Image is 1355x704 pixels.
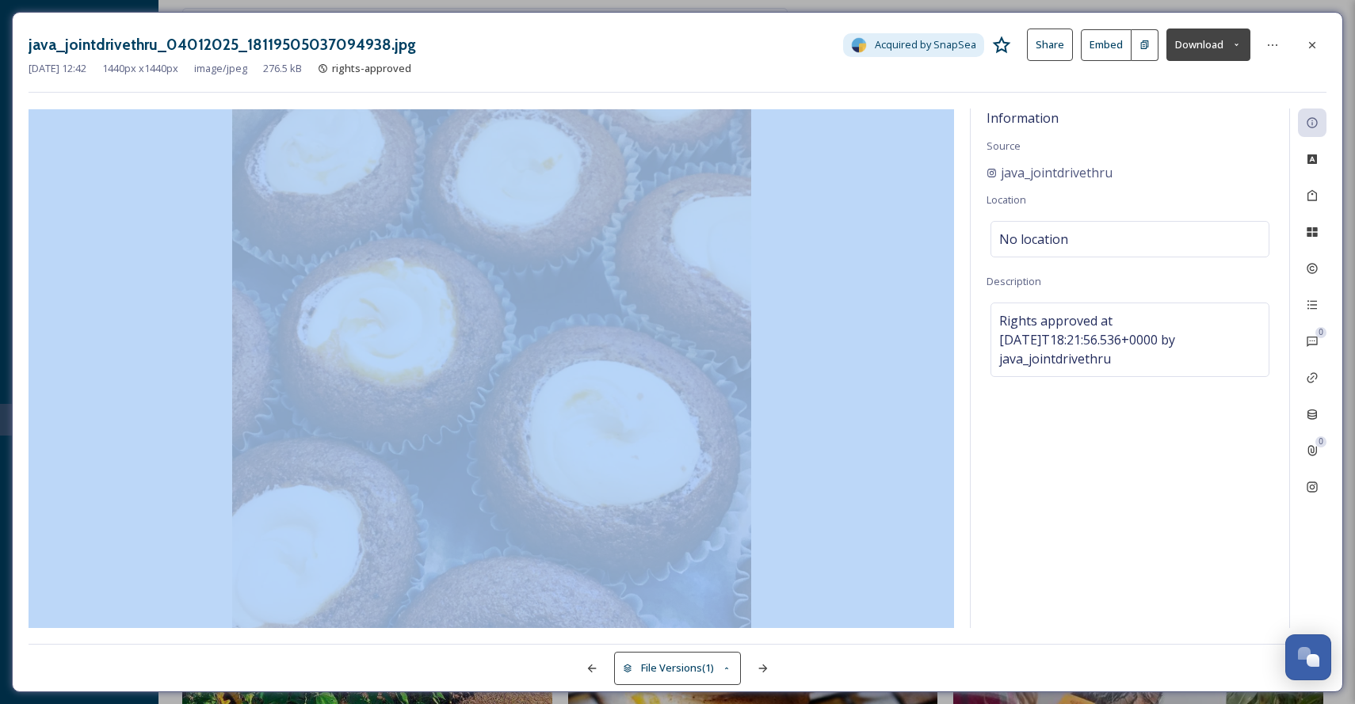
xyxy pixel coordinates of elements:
div: 0 [1315,436,1326,447]
span: [DATE] 12:42 [29,61,86,76]
button: Share [1027,29,1073,61]
span: rights-approved [332,61,411,75]
button: Download [1166,29,1250,61]
button: File Versions(1) [614,652,741,684]
span: image/jpeg [194,61,247,76]
img: 1WtENuCYEiaaecAdP_GOEwETXQbvxXDuN.jpg [29,109,954,628]
h3: java_jointdrivethru_04012025_18119505037094938.jpg [29,33,416,56]
span: Source [987,139,1021,153]
span: Description [987,274,1041,288]
span: Location [987,192,1026,207]
button: Open Chat [1285,634,1331,680]
div: 0 [1315,327,1326,338]
span: java_jointdrivethru [1001,163,1113,182]
span: 1440 px x 1440 px [102,61,178,76]
span: 276.5 kB [263,61,302,76]
img: snapsea-logo.png [851,37,867,53]
span: Rights approved at [DATE]T18:21:56.536+0000 by java_jointdrivethru [999,311,1261,368]
span: Information [987,109,1059,127]
span: No location [999,230,1068,249]
a: java_jointdrivethru [987,163,1113,182]
button: Embed [1081,29,1132,61]
span: Acquired by SnapSea [875,37,976,52]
